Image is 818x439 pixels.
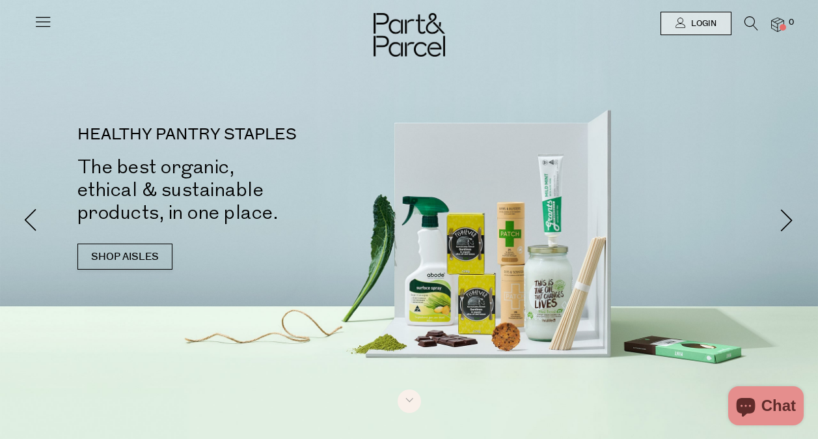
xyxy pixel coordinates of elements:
[77,156,429,224] h2: The best organic, ethical & sustainable products, in one place.
[688,18,716,29] span: Login
[785,17,797,29] span: 0
[661,12,731,35] a: Login
[77,244,172,270] a: SHOP AISLES
[374,13,445,57] img: Part&Parcel
[77,127,429,143] p: HEALTHY PANTRY STAPLES
[724,386,808,429] inbox-online-store-chat: Shopify online store chat
[771,18,784,31] a: 0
